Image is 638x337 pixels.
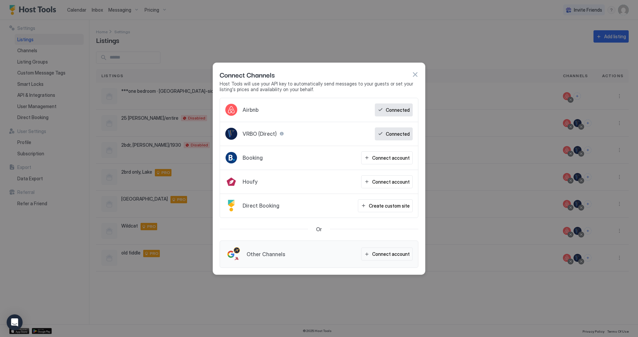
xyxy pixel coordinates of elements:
div: Connected [386,130,410,137]
span: Direct Booking [243,202,279,209]
span: Or [316,226,322,233]
span: Other Channels [247,251,285,257]
span: Houfy [243,178,258,185]
button: Connect account [361,248,413,260]
span: Airbnb [243,106,259,113]
div: Connect account [372,178,410,185]
span: VRBO (Direct) [243,130,277,137]
span: Connect Channels [220,70,275,80]
button: Connect account [361,175,413,188]
div: Connected [386,106,410,113]
div: Connect account [372,154,410,161]
span: Host Tools will use your API key to automatically send messages to your guests or set your listin... [220,81,418,92]
button: Connected [375,127,413,140]
span: Booking [243,154,263,161]
button: Connected [375,103,413,116]
div: Open Intercom Messenger [7,314,23,330]
div: Create custom site [369,202,410,209]
div: Connect account [372,251,410,257]
button: Connect account [361,151,413,164]
button: Create custom site [358,199,413,212]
